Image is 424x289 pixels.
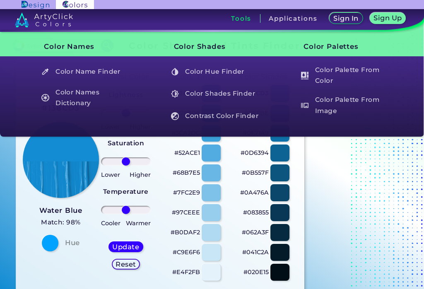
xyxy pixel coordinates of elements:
[171,68,179,76] img: icon_color_hue_white.svg
[15,12,73,27] img: logo_artyclick_colors_white.svg
[171,90,179,98] img: icon_color_shades_white.svg
[289,36,394,57] h3: Color Palettes
[331,13,361,24] a: Sign In
[297,64,393,87] h5: Color Palette From Color
[335,15,357,22] h5: Sign In
[173,168,200,178] p: #68B7E5
[37,64,135,79] a: Color Name Finder
[172,207,200,217] p: #97CEEE
[243,267,269,277] p: #020E15
[167,86,264,102] h5: Color Shades Finder
[130,170,151,180] p: Higher
[37,86,134,110] h5: Color Names Dictionary
[65,237,79,249] h4: Hue
[126,218,151,228] p: Warmer
[241,148,269,158] p: #0D6394
[166,108,264,124] a: Contrast Color Finder
[22,1,49,9] img: ArtyClick Design logo
[301,101,309,109] img: icon_palette_from_image_white.svg
[103,188,149,195] strong: Temperature
[171,227,200,237] p: #B0DAF2
[39,217,82,228] h5: Match: 98%
[117,261,135,267] h5: Reset
[297,94,393,117] h5: Color Palette From Image
[172,267,200,277] p: #E4F2FB
[269,15,317,22] h3: Applications
[101,170,120,180] p: Lower
[114,243,138,250] h5: Update
[242,168,269,178] p: #0B557F
[243,207,269,217] p: #083855
[39,205,82,228] a: Water Blue Match: 98%
[41,94,49,102] img: icon_color_names_dictionary_white.svg
[296,94,394,117] a: Color Palette From Image
[296,64,394,87] a: Color Palette From Color
[166,64,264,79] a: Color Hue Finder
[301,72,309,79] img: icon_col_pal_col_white.svg
[371,13,404,24] a: Sign Up
[174,148,200,158] p: #52ACE1
[171,112,179,120] img: icon_color_contrast_white.svg
[39,206,82,216] h3: Water Blue
[108,139,145,147] strong: Saturation
[231,15,251,22] h3: Tools
[23,122,99,198] img: paint_stamp_2_half.png
[101,218,120,228] p: Cooler
[242,247,269,257] p: #041C2A
[30,36,135,57] h3: Color Names
[160,36,264,57] h3: Color Shades
[173,188,200,197] p: #7FC2E9
[167,64,264,79] h5: Color Hue Finder
[375,15,400,21] h5: Sign Up
[41,68,49,76] img: icon_color_name_finder_white.svg
[167,108,264,124] h5: Contrast Color Finder
[37,64,134,79] h5: Color Name Finder
[166,86,264,102] a: Color Shades Finder
[37,86,135,110] a: Color Names Dictionary
[240,188,269,197] p: #0A476A
[242,227,269,237] p: #062A3F
[173,247,200,257] p: #C9E6F6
